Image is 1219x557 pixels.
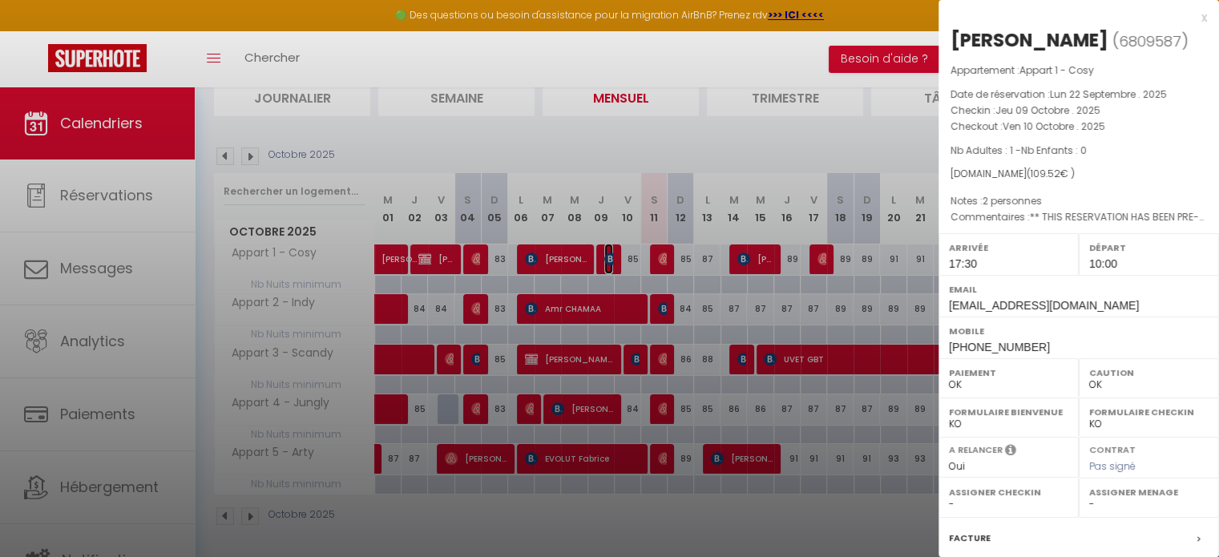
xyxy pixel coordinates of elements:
[949,281,1209,297] label: Email
[1003,119,1105,133] span: Ven 10 Octobre . 2025
[1019,63,1094,77] span: Appart 1 - Cosy
[1021,143,1087,157] span: Nb Enfants : 0
[1027,167,1075,180] span: ( € )
[1031,167,1060,180] span: 109.52
[951,119,1207,135] p: Checkout :
[1089,257,1117,270] span: 10:00
[1089,404,1209,420] label: Formulaire Checkin
[949,365,1068,381] label: Paiement
[951,87,1207,103] p: Date de réservation :
[949,530,991,547] label: Facture
[951,27,1108,53] div: [PERSON_NAME]
[949,443,1003,457] label: A relancer
[1089,240,1209,256] label: Départ
[951,63,1207,79] p: Appartement :
[1089,459,1136,473] span: Pas signé
[951,193,1207,209] p: Notes :
[983,194,1042,208] span: 2 personnes
[951,209,1207,225] p: Commentaires :
[1050,87,1167,101] span: Lun 22 Septembre . 2025
[995,103,1100,117] span: Jeu 09 Octobre . 2025
[1119,31,1181,51] span: 6809587
[951,103,1207,119] p: Checkin :
[949,323,1209,339] label: Mobile
[938,8,1207,27] div: x
[1089,484,1209,500] label: Assigner Menage
[1112,30,1189,52] span: ( )
[949,257,977,270] span: 17:30
[1005,443,1016,461] i: Sélectionner OUI si vous souhaiter envoyer les séquences de messages post-checkout
[949,484,1068,500] label: Assigner Checkin
[949,341,1050,353] span: [PHONE_NUMBER]
[1089,365,1209,381] label: Caution
[949,240,1068,256] label: Arrivée
[949,404,1068,420] label: Formulaire Bienvenue
[1089,443,1136,454] label: Contrat
[951,143,1087,157] span: Nb Adultes : 1 -
[951,167,1207,182] div: [DOMAIN_NAME]
[949,299,1139,312] span: [EMAIL_ADDRESS][DOMAIN_NAME]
